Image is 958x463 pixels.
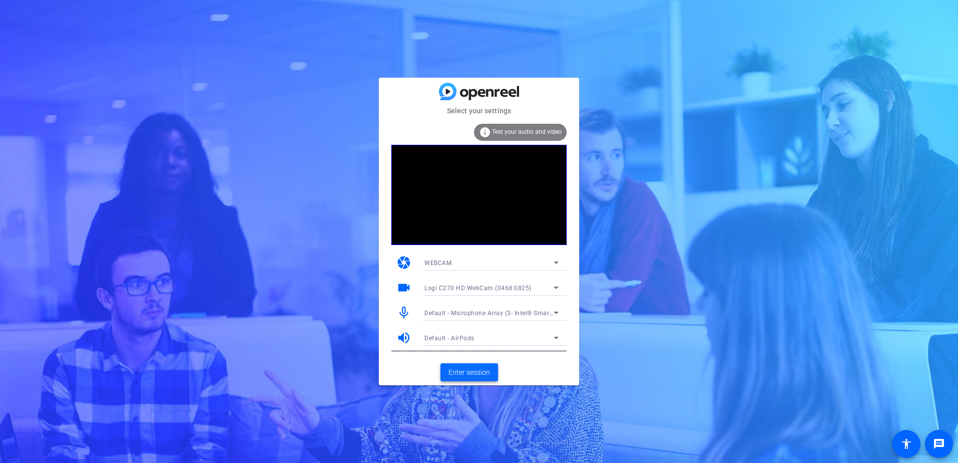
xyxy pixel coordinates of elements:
[492,128,562,135] span: Test your audio and video
[424,335,474,342] span: Default - AirPods
[479,126,491,138] mat-icon: info
[396,255,411,270] mat-icon: camera
[379,105,579,116] mat-card-subtitle: Select your settings
[424,285,532,292] span: Logi C270 HD WebCam (046d:0825)
[900,438,912,450] mat-icon: accessibility
[424,260,451,267] span: WEBCAM
[440,363,498,381] button: Enter session
[933,438,945,450] mat-icon: message
[396,305,411,320] mat-icon: mic_none
[424,309,680,317] span: Default - Microphone Array (3- Intel® Smart Sound Technology for Digital Microphones)
[448,367,490,378] span: Enter session
[396,330,411,345] mat-icon: volume_up
[439,83,519,100] img: blue-gradient.svg
[396,280,411,295] mat-icon: videocam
